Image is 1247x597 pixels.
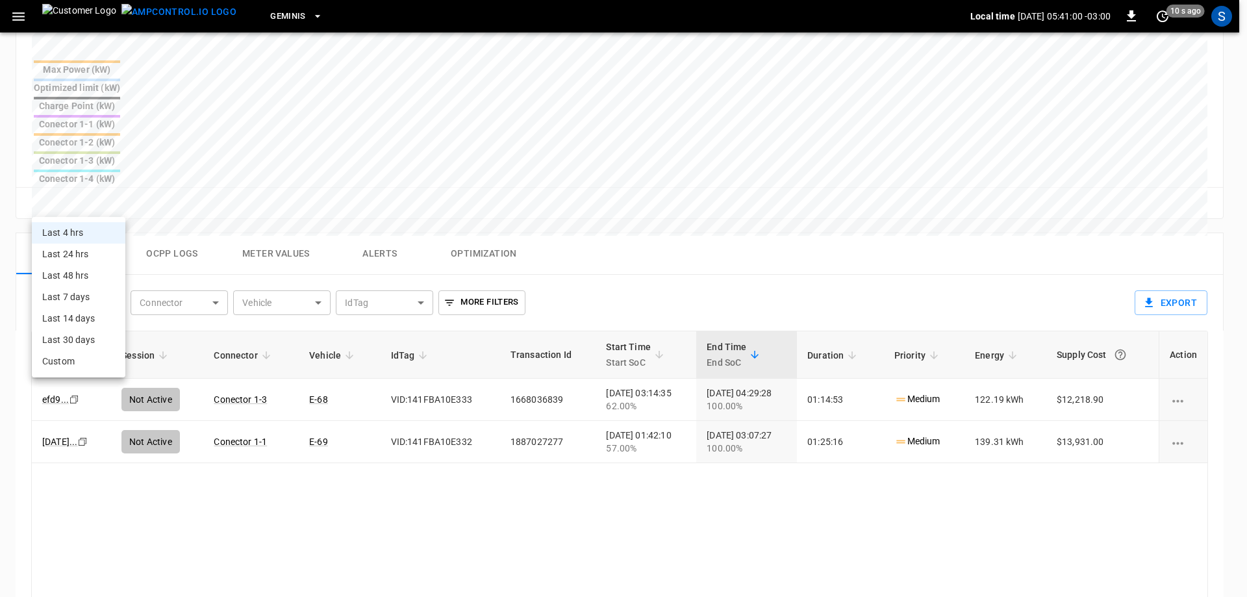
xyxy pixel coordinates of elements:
[32,329,125,351] li: Last 30 days
[32,286,125,308] li: Last 7 days
[32,351,125,372] li: Custom
[32,222,125,244] li: Last 4 hrs
[32,244,125,265] li: Last 24 hrs
[32,265,125,286] li: Last 48 hrs
[32,308,125,329] li: Last 14 days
